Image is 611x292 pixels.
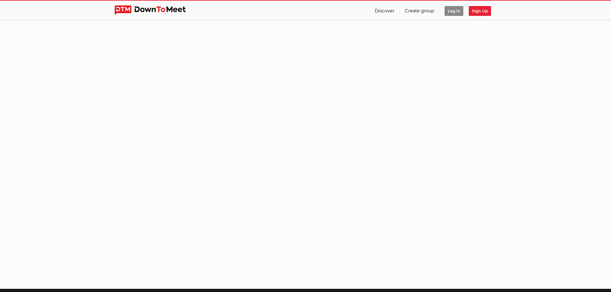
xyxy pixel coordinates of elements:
span: Log In [445,6,463,16]
span: Sign Up [469,6,491,16]
a: Sign Up [469,1,496,20]
a: Create group [400,1,439,20]
img: DownToMeet [115,5,196,15]
a: Discover [370,1,399,20]
a: Log In [439,1,468,20]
